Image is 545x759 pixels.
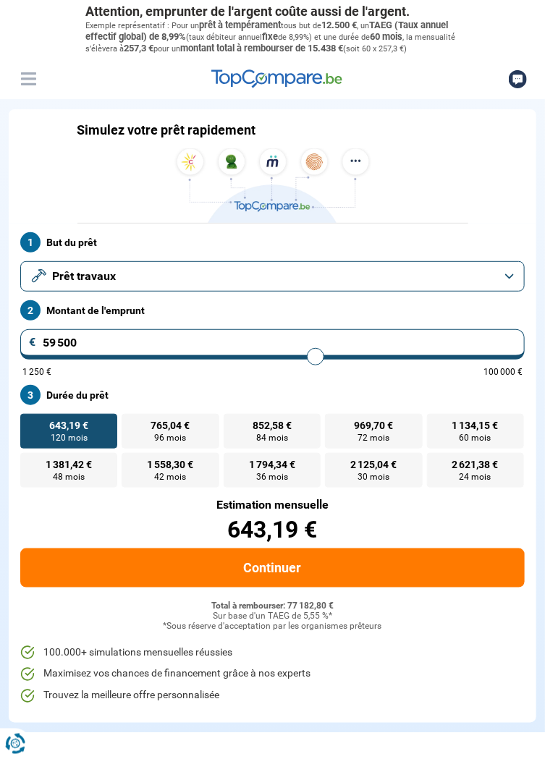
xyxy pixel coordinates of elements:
div: 643,19 € [20,518,525,541]
img: TopCompare [211,69,342,88]
span: prêt à tempérament [200,20,282,30]
span: 42 mois [155,472,187,481]
button: Continuer [20,548,525,588]
p: Exemple représentatif : Pour un tous but de , un (taux débiteur annuel de 8,99%) et une durée de ... [86,20,460,55]
span: 120 mois [51,433,88,442]
span: 48 mois [53,472,85,481]
span: 36 mois [256,472,288,481]
span: 30 mois [358,472,389,481]
span: 969,70 € [354,420,393,431]
span: 84 mois [256,433,288,442]
span: 1 250 € [22,368,51,376]
span: 852,58 € [253,420,292,431]
span: 765,04 € [151,420,190,431]
span: 1 558,30 € [148,459,194,470]
span: 1 794,34 € [249,459,295,470]
span: 2 621,38 € [452,459,499,470]
span: 72 mois [358,433,389,442]
label: Durée du prêt [20,385,525,405]
div: Estimation mensuelle [20,499,525,511]
span: 24 mois [460,472,491,481]
span: TAEG (Taux annuel effectif global) de 8,99% [86,20,449,42]
img: TopCompare.be [172,148,374,223]
h1: Simulez votre prêt rapidement [77,122,256,138]
span: 12.500 € [322,20,358,30]
span: 60 mois [371,31,403,42]
div: Total à rembourser: 77 182,80 € [20,601,525,611]
li: Maximisez vos chances de financement grâce à nos experts [20,667,525,682]
span: montant total à rembourser de 15.438 € [181,43,344,54]
button: Menu [17,68,39,90]
div: Sur base d'un TAEG de 5,55 %* [20,611,525,622]
li: 100.000+ simulations mensuelles réussies [20,645,525,660]
span: 2 125,04 € [350,459,397,470]
span: 257,3 € [124,43,154,54]
label: But du prêt [20,232,525,253]
div: *Sous réserve d'acceptation par les organismes prêteurs [20,622,525,632]
span: € [29,336,36,348]
span: Prêt travaux [52,268,116,284]
span: 100 000 € [483,368,523,376]
li: Trouvez la meilleure offre personnalisée [20,689,525,703]
span: 60 mois [460,433,491,442]
span: 96 mois [155,433,187,442]
button: Prêt travaux [20,261,525,292]
p: Attention, emprunter de l'argent coûte aussi de l'argent. [86,4,460,20]
span: 643,19 € [49,420,88,431]
label: Montant de l'emprunt [20,300,525,321]
span: 1 381,42 € [46,459,92,470]
span: fixe [263,31,279,42]
span: 1 134,15 € [452,420,499,431]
